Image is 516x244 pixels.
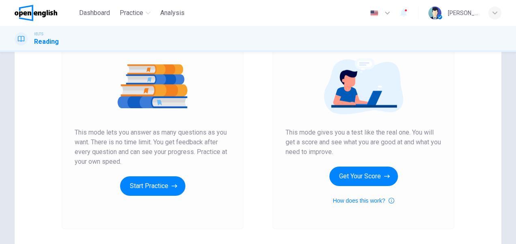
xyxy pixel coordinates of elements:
[333,196,394,205] button: How does this work?
[116,6,154,20] button: Practice
[120,176,185,196] button: Start Practice
[369,10,379,16] img: en
[428,6,441,19] img: Profile picture
[157,6,188,20] button: Analysis
[448,8,479,18] div: [PERSON_NAME]
[34,37,59,47] h1: Reading
[15,5,57,21] img: OpenEnglish logo
[120,8,143,18] span: Practice
[286,128,441,157] span: This mode gives you a test like the real one. You will get a score and see what you are good at a...
[75,128,230,167] span: This mode lets you answer as many questions as you want. There is no time limit. You get feedback...
[79,8,110,18] span: Dashboard
[160,8,185,18] span: Analysis
[34,31,43,37] span: IELTS
[15,5,76,21] a: OpenEnglish logo
[329,167,398,186] button: Get Your Score
[76,6,113,20] button: Dashboard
